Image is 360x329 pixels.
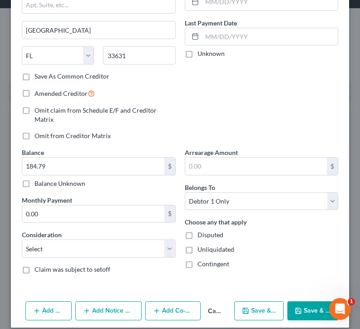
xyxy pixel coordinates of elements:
span: Disputed [197,231,223,239]
input: 0.00 [185,158,327,175]
span: 1 [348,298,355,305]
span: Omit from Creditor Matrix [35,132,111,140]
div: $ [327,158,338,175]
span: Amended Creditor [35,90,88,97]
div: $ [164,205,175,223]
label: Arrearage Amount [185,148,238,157]
input: Enter zip... [103,46,175,65]
button: Cancel [201,302,231,320]
span: Omit claim from Schedule E/F and Creditor Matrix [35,106,157,123]
label: Save As Common Creditor [35,72,109,81]
button: Add Action [25,301,72,320]
label: Monthly Payment [22,195,72,205]
span: Contingent [197,260,229,268]
iframe: Intercom live chat [329,298,351,320]
button: Save & Close [287,301,338,320]
span: Claim was subject to setoff [35,265,110,273]
button: Add Notice Address [75,301,142,320]
label: Consideration [22,230,62,239]
input: MM/DD/YYYY [202,28,338,45]
label: Balance Unknown [35,179,85,188]
input: Enter city... [22,21,175,39]
label: Balance [22,148,44,157]
span: Belongs To [185,184,215,191]
input: 0.00 [22,205,164,223]
label: Unknown [197,49,225,58]
input: 0.00 [22,158,164,175]
button: Save & New [234,301,284,320]
button: Add Co-Debtor [145,301,201,320]
label: Last Payment Date [185,18,237,28]
div: $ [164,158,175,175]
label: Choose any that apply [185,217,247,227]
span: Unliquidated [197,245,234,253]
